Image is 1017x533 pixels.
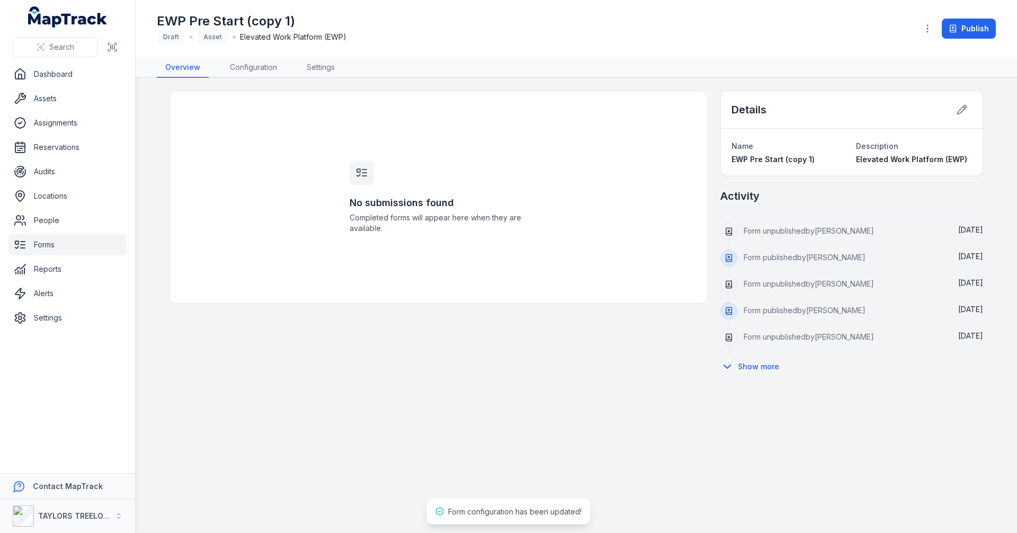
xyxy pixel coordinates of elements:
span: Form unpublished by [PERSON_NAME] [744,279,874,288]
span: [DATE] [958,331,983,340]
span: [DATE] [958,305,983,314]
button: Search [13,37,98,57]
span: Search [49,42,74,52]
span: [DATE] [958,278,983,287]
div: Draft [157,30,185,45]
button: Publish [942,19,996,39]
a: Reports [8,259,127,280]
span: Form published by [PERSON_NAME] [744,306,866,315]
h1: EWP Pre Start (copy 1) [157,13,346,30]
a: Overview [157,58,209,78]
div: Asset [197,30,228,45]
span: [DATE] [958,252,983,261]
strong: Contact MapTrack [33,482,103,491]
a: Settings [8,307,127,328]
button: Show more [720,356,786,378]
a: Reservations [8,137,127,158]
a: Locations [8,185,127,207]
a: Dashboard [8,64,127,85]
h2: Details [731,102,766,117]
time: 02/09/2025, 1:31:53 pm [958,305,983,314]
span: Elevated Work Platform (EWP) [240,32,346,42]
a: Configuration [221,58,286,78]
a: Audits [8,161,127,182]
span: EWP Pre Start (copy 1) [731,155,815,164]
time: 02/09/2025, 1:32:30 pm [958,225,983,234]
a: Settings [298,58,343,78]
a: Alerts [8,283,127,304]
span: Form configuration has been updated! [448,507,582,516]
span: Form unpublished by [PERSON_NAME] [744,226,874,235]
span: Description [856,141,898,150]
a: Forms [8,234,127,255]
h2: Activity [720,189,760,203]
a: Assets [8,88,127,109]
time: 02/09/2025, 1:03:37 pm [958,331,983,340]
time: 02/09/2025, 1:31:58 pm [958,278,983,287]
span: Name [731,141,753,150]
a: MapTrack [28,6,108,28]
span: Completed forms will appear here when they are available. [350,212,528,234]
a: Assignments [8,112,127,134]
a: People [8,210,127,231]
h3: No submissions found [350,196,528,210]
strong: TAYLORS TREELOPPING [38,511,127,520]
span: Elevated Work Platform (EWP) [856,155,967,164]
span: Form unpublished by [PERSON_NAME] [744,332,874,341]
span: [DATE] [958,225,983,234]
span: Form published by [PERSON_NAME] [744,253,866,262]
time: 02/09/2025, 1:32:19 pm [958,252,983,261]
